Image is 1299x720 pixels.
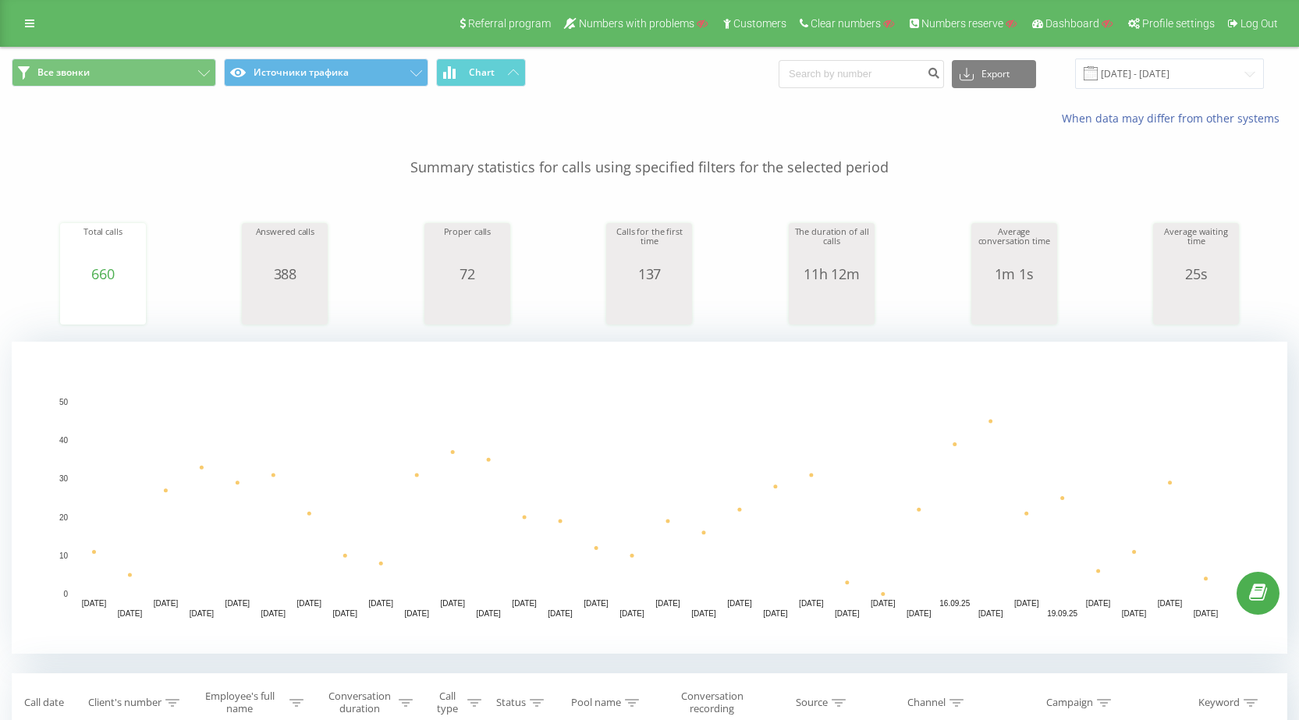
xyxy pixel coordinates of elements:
svg: A chart. [1157,282,1235,328]
span: Chart [469,67,495,78]
div: Source [796,697,828,710]
text: [DATE] [225,599,250,608]
span: Numbers with problems [579,17,694,30]
div: Call date [24,697,64,710]
text: [DATE] [512,599,537,608]
a: When data may differ from other systems [1062,111,1287,126]
svg: A chart. [610,282,688,328]
text: [DATE] [261,609,286,618]
text: [DATE] [655,599,680,608]
text: 30 [59,475,69,484]
div: Call type [431,690,463,716]
text: [DATE] [476,609,501,618]
div: 388 [246,266,324,282]
svg: A chart. [12,342,1287,654]
text: [DATE] [1014,599,1039,608]
div: 137 [610,266,688,282]
button: Export [952,60,1036,88]
div: Conversation duration [325,690,396,716]
text: [DATE] [440,599,465,608]
text: [DATE] [548,609,573,618]
text: [DATE] [118,609,143,618]
div: 660 [64,266,142,282]
text: [DATE] [835,609,860,618]
text: [DATE] [154,599,179,608]
text: [DATE] [82,599,107,608]
div: Campaign [1046,697,1093,710]
text: [DATE] [978,609,1003,618]
text: [DATE] [1158,599,1183,608]
svg: A chart. [64,282,142,328]
svg: A chart. [428,282,506,328]
text: [DATE] [368,599,393,608]
svg: A chart. [246,282,324,328]
text: 19.09.25 [1047,609,1077,618]
div: 1m 1s [975,266,1053,282]
text: [DATE] [799,599,824,608]
text: [DATE] [763,609,788,618]
div: Average conversation time [975,227,1053,266]
div: Client's number [88,697,161,710]
span: Все звонки [37,66,90,79]
div: Conversation recording [669,690,754,716]
span: Customers [733,17,786,30]
div: Channel [907,697,946,710]
span: Dashboard [1045,17,1099,30]
text: [DATE] [190,609,215,618]
div: The duration of all calls [793,227,871,266]
div: Proper calls [428,227,506,266]
text: [DATE] [727,599,752,608]
text: [DATE] [297,599,322,608]
div: Pool name [571,697,621,710]
div: 11h 12m [793,266,871,282]
text: [DATE] [871,599,896,608]
button: Chart [436,59,526,87]
button: Источники трафика [224,59,428,87]
div: 72 [428,266,506,282]
span: Log Out [1240,17,1278,30]
p: Summary statistics for calls using specified filters for the selected period [12,126,1287,178]
div: Keyword [1198,697,1240,710]
div: Employee's full name [194,690,286,716]
span: Clear numbers [811,17,881,30]
button: Все звонки [12,59,216,87]
text: 0 [63,590,68,598]
text: 16.09.25 [939,599,970,608]
span: Referral program [468,17,551,30]
div: Average waiting time [1157,227,1235,266]
span: Numbers reserve [921,17,1003,30]
text: [DATE] [907,609,932,618]
text: 50 [59,398,69,406]
div: Calls for the first time [610,227,688,266]
text: [DATE] [1122,609,1147,618]
div: Status [496,697,526,710]
input: Search by number [779,60,944,88]
div: Total calls [64,227,142,266]
div: 25s [1157,266,1235,282]
text: [DATE] [619,609,644,618]
text: 10 [59,552,69,560]
div: Answered calls [246,227,324,266]
text: [DATE] [1194,609,1219,618]
text: [DATE] [691,609,716,618]
text: [DATE] [333,609,358,618]
text: [DATE] [584,599,609,608]
text: [DATE] [1086,599,1111,608]
svg: A chart. [975,282,1053,328]
text: 40 [59,436,69,445]
text: [DATE] [404,609,429,618]
span: Profile settings [1142,17,1215,30]
text: 20 [59,513,69,522]
svg: A chart. [793,282,871,328]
